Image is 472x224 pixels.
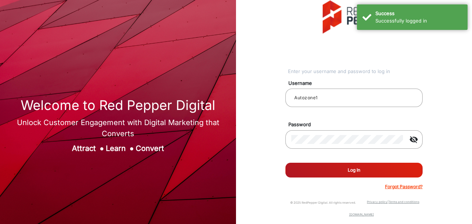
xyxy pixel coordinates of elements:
mat-label: Username [283,80,431,87]
span: ● [100,144,104,153]
span: ● [129,144,134,153]
a: Terms and conditions [389,200,419,204]
div: Enter your username and password to log in [288,68,423,75]
button: Log In [285,163,423,178]
mat-icon: visibility_off [405,135,423,144]
a: | [388,200,389,204]
div: Success [375,10,462,17]
p: Forgot Password? [385,183,423,190]
mat-label: Password [283,121,431,128]
a: Privacy policy [367,200,388,204]
div: Successfully logged in [375,17,462,25]
small: © 2025 RedPepper Digital. All rights reserved. [290,201,356,204]
a: [DOMAIN_NAME] [349,213,374,216]
img: vmg-logo [323,0,385,34]
input: Your username [291,93,417,102]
